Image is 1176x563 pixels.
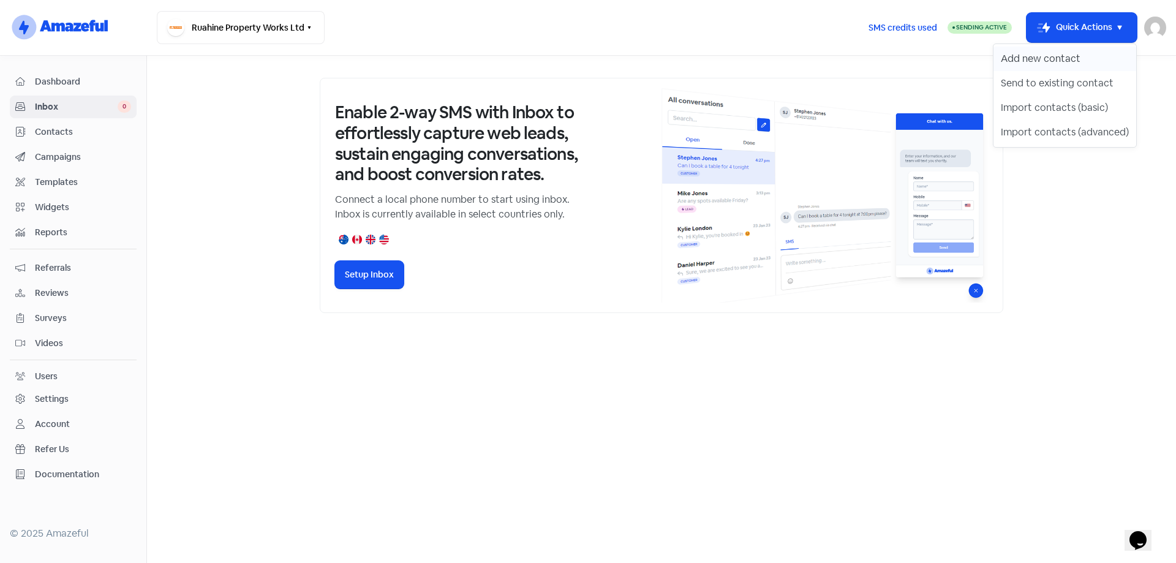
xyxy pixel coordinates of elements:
[10,282,137,304] a: Reviews
[661,88,988,303] img: inbox-default-image-2.png
[869,21,937,34] span: SMS credits used
[339,235,349,244] img: australia.png
[993,120,1136,145] button: Import contacts (advanced)
[10,307,137,330] a: Surveys
[10,438,137,461] a: Refer Us
[10,171,137,194] a: Templates
[35,287,131,300] span: Reviews
[366,235,375,244] img: united-kingdom.png
[35,100,118,113] span: Inbox
[35,201,131,214] span: Widgets
[35,151,131,164] span: Campaigns
[335,102,580,184] h3: Enable 2-way SMS with Inbox to effortlessly capture web leads, sustain engaging conversations, an...
[10,96,137,118] a: Inbox 0
[10,526,137,541] div: © 2025 Amazeful
[948,20,1012,35] a: Sending Active
[35,126,131,138] span: Contacts
[956,23,1007,31] span: Sending Active
[10,463,137,486] a: Documentation
[35,312,131,325] span: Surveys
[35,176,131,189] span: Templates
[157,11,325,44] button: Ruahine Property Works Ltd
[10,413,137,436] a: Account
[35,226,131,239] span: Reports
[35,393,69,406] div: Settings
[10,388,137,410] a: Settings
[1027,13,1137,42] button: Quick Actions
[993,71,1136,96] button: Send to existing contact
[35,468,131,481] span: Documentation
[858,20,948,33] a: SMS credits used
[118,100,131,113] span: 0
[993,47,1136,71] button: Add new contact
[35,370,58,383] div: Users
[335,261,404,289] button: Setup Inbox
[35,262,131,274] span: Referrals
[10,221,137,244] a: Reports
[1144,17,1166,39] img: User
[352,235,362,244] img: canada.png
[993,96,1136,120] button: Import contacts (basic)
[10,332,137,355] a: Videos
[10,146,137,168] a: Campaigns
[35,443,131,456] span: Refer Us
[35,337,131,350] span: Videos
[35,75,131,88] span: Dashboard
[379,235,389,244] img: united-states.png
[35,418,70,431] div: Account
[10,121,137,143] a: Contacts
[10,70,137,93] a: Dashboard
[10,365,137,388] a: Users
[10,257,137,279] a: Referrals
[1125,514,1164,551] iframe: chat widget
[335,192,580,222] p: Connect a local phone number to start using inbox. Inbox is currently available in select countri...
[10,196,137,219] a: Widgets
